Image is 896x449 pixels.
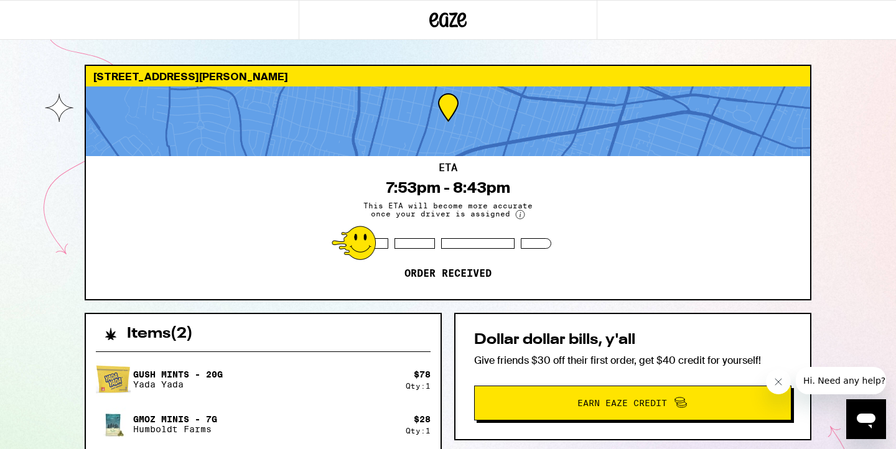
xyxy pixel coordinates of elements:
iframe: Button to launch messaging window [846,399,886,439]
h2: Items ( 2 ) [127,326,193,341]
iframe: Close message [766,369,791,394]
img: GMOz Minis - 7g [96,407,131,442]
h2: Dollar dollar bills, y'all [474,333,791,348]
p: GMOz Minis - 7g [133,414,217,424]
div: $ 78 [414,369,431,379]
div: [STREET_ADDRESS][PERSON_NAME] [86,66,810,86]
span: This ETA will become more accurate once your driver is assigned [355,201,541,220]
p: Give friends $30 off their first order, get $40 credit for yourself! [474,354,791,367]
span: Earn Eaze Credit [577,399,667,407]
iframe: Message from company [796,367,886,394]
p: Humboldt Farms [133,424,217,434]
p: Yada Yada [133,379,223,389]
div: 7:53pm - 8:43pm [386,179,510,197]
img: Gush Mints - 20g [96,362,131,397]
button: Earn Eaze Credit [474,386,791,420]
p: Gush Mints - 20g [133,369,223,379]
div: $ 28 [414,414,431,424]
div: Qty: 1 [406,427,431,435]
h2: ETA [439,163,457,173]
p: Order received [404,267,492,280]
div: Qty: 1 [406,382,431,390]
